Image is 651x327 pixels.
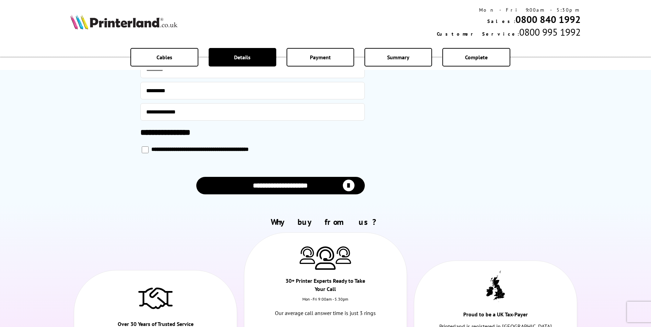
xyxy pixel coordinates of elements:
span: Cables [156,54,172,61]
span: Sales: [487,18,515,24]
span: Customer Service: [437,31,519,37]
span: Summary [387,54,409,61]
p: Our average call answer time is just 3 rings [269,308,383,318]
img: Printer Experts [336,246,351,264]
span: Payment [310,54,331,61]
img: UK tax payer [486,270,505,302]
div: 30+ Printer Experts Ready to Take Your Call [285,277,366,296]
h2: Why buy from us? [70,217,580,227]
div: Proud to be a UK Tax-Payer [455,310,536,322]
span: Details [234,54,251,61]
img: Printerland Logo [70,14,177,29]
span: 0800 995 1992 [519,26,581,38]
span: Complete [465,54,488,61]
img: Printer Experts [300,246,315,264]
a: 0800 840 1992 [515,13,581,26]
div: Mon - Fri 9:00am - 5.30pm [244,296,407,308]
img: Printer Experts [315,246,336,270]
img: Trusted Service [138,284,173,312]
div: Mon - Fri 9:00am - 5:30pm [437,7,581,13]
